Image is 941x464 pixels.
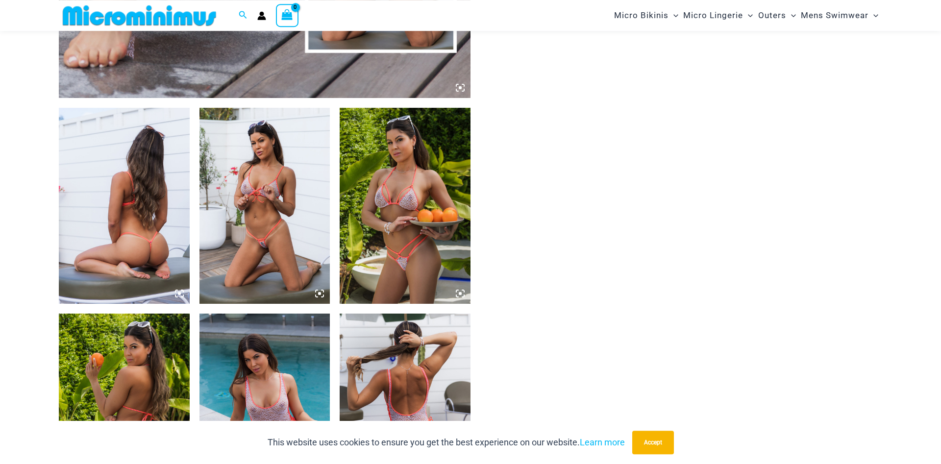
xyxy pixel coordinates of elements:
[340,108,470,304] img: Rebel Stripe White Multi 305 Tri Top 468 Thong Bottom
[801,3,868,28] span: Mens Swimwear
[669,3,678,28] span: Menu Toggle
[614,3,669,28] span: Micro Bikinis
[268,435,625,450] p: This website uses cookies to ensure you get the best experience on our website.
[610,1,882,29] nav: Site Navigation
[59,108,190,304] img: Rebel Stripe White Multi 371 Crop Top 418 Micro Bottom
[239,9,248,22] a: Search icon link
[786,3,796,28] span: Menu Toggle
[758,3,786,28] span: Outers
[59,4,220,26] img: MM SHOP LOGO FLAT
[612,3,681,28] a: Micro BikinisMenu ToggleMenu Toggle
[632,431,674,454] button: Accept
[199,108,330,304] img: Rebel Stripe White Multi 371 Crop Top 418 Micro Bottom
[798,3,881,28] a: Mens SwimwearMenu ToggleMenu Toggle
[756,3,798,28] a: OutersMenu ToggleMenu Toggle
[276,4,298,26] a: View Shopping Cart, empty
[868,3,878,28] span: Menu Toggle
[580,437,625,447] a: Learn more
[257,11,266,20] a: Account icon link
[743,3,753,28] span: Menu Toggle
[681,3,755,28] a: Micro LingerieMenu ToggleMenu Toggle
[683,3,743,28] span: Micro Lingerie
